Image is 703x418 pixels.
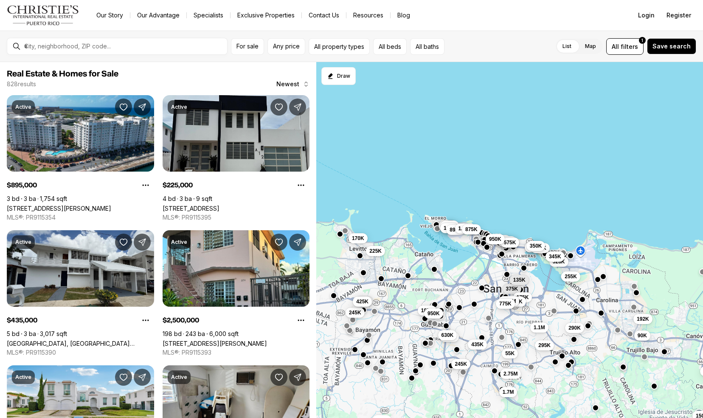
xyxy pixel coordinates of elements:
span: Register [666,12,691,19]
button: Save Property: [270,369,287,386]
button: 168K [507,297,526,307]
span: 175K [516,294,529,300]
span: 875K [465,226,478,232]
button: Save Property: College Park IV LOVAINA [115,234,132,251]
button: Share Property [289,369,306,386]
button: 775K [496,299,515,309]
span: 950K [489,236,501,243]
a: Exclusive Properties [231,9,301,21]
button: Share Property [134,234,151,251]
span: 350K [529,243,542,249]
button: 425K [353,297,372,307]
button: 290K [565,322,584,333]
button: 1.48M [498,296,519,306]
span: 245K [349,309,361,316]
img: logo [7,5,79,25]
button: 1.7M [499,387,517,397]
button: 295K [535,340,554,350]
button: 1.2M [354,296,373,306]
span: 375K [506,285,518,292]
button: 55K [502,348,518,359]
p: Active [15,374,31,381]
button: All baths [410,38,444,55]
span: 2.75M [503,370,517,377]
span: 775K [499,300,512,307]
button: 875K [462,224,481,234]
span: 1.1M [444,224,455,231]
p: 828 results [7,81,36,88]
button: 185K [417,305,436,315]
button: Share Property [289,234,306,251]
label: Map [578,39,603,54]
span: Save search [652,43,691,50]
button: Share Property [289,99,306,116]
span: Newest [276,81,299,88]
button: 1.1M [530,322,548,333]
button: Property options [292,177,309,194]
button: 175K [513,292,532,302]
button: Login [633,7,660,24]
button: 225K [366,246,385,256]
button: 630K [438,330,457,340]
button: Save search [647,38,696,54]
span: 185K [421,307,433,313]
span: 1.2M [528,243,539,250]
span: Any price [273,43,300,50]
button: 245K [346,307,365,317]
a: Calle 1 VILLAS DE LEVITTOWN #A12, TOA BAJA PR, 00949 [163,205,219,212]
span: 192K [637,316,649,322]
span: 595K [534,245,546,251]
span: 290K [568,324,581,331]
span: Real Estate & Homes for Sale [7,70,118,78]
p: Active [171,374,187,381]
span: 950K [427,310,440,317]
button: Property options [292,312,309,329]
button: Save Property: 2256 CACIQUE [270,234,287,251]
button: 3M [497,235,511,245]
p: Active [171,104,187,110]
button: 170K [349,233,368,243]
button: For sale [231,38,264,55]
button: All beds [373,38,407,55]
button: Property options [137,312,154,329]
span: 170K [352,234,364,241]
span: 528K [552,258,565,265]
button: 825K [440,332,459,342]
button: 435K [468,339,487,349]
span: 575K [503,239,516,246]
span: 1.65M [458,225,472,232]
button: 345K [546,251,565,261]
button: 528K [549,257,568,267]
button: Allfilters1 [606,38,644,55]
button: Save Property: 100 DEL MUELLE #1905 [115,99,132,116]
span: 345K [549,253,561,260]
p: Active [15,104,31,110]
button: All property types [309,38,370,55]
button: 135K [509,275,529,285]
button: Save Property: Calle 1 VILLAS DE LEVITTOWN #A12 [270,99,287,116]
span: Login [638,12,655,19]
button: Any price [267,38,305,55]
label: List [556,39,578,54]
button: 2.75M [500,368,521,378]
button: 895K [446,225,465,235]
button: 595K [531,243,550,253]
button: Register [661,7,696,24]
span: 3.2M [444,222,455,229]
p: Active [171,239,187,246]
button: 375K [502,283,521,294]
span: For sale [236,43,259,50]
a: Resources [346,9,390,21]
span: 895K [450,226,462,233]
span: 245K [455,361,467,367]
a: Our Advantage [130,9,186,21]
p: Active [15,239,31,246]
span: 255K [565,273,577,280]
button: 950K [424,308,443,319]
span: 168K [510,298,523,305]
button: 90K [634,330,650,340]
button: Newest [271,76,315,93]
button: Property options [137,177,154,194]
button: Start drawing [321,67,356,85]
a: Blog [391,9,417,21]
